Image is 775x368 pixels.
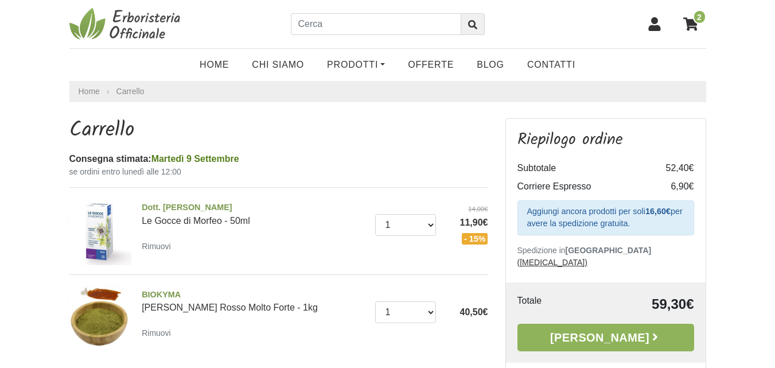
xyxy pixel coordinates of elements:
[151,154,239,164] span: Martedì 9 Settembre
[69,166,488,178] small: se ordini entro lunedì alle 12:00
[65,197,134,265] img: Le Gocce di Morfeo - 50ml
[445,204,488,214] del: 14,00€
[188,53,240,76] a: Home
[396,53,465,76] a: OFFERTE
[645,207,671,216] strong: 16,60€
[142,202,367,226] a: Dott. [PERSON_NAME]Le Gocce di Morfeo - 50ml
[79,86,100,98] a: Home
[240,53,316,76] a: Chi Siamo
[517,258,587,267] a: ([MEDICAL_DATA])
[693,10,706,24] span: 2
[316,53,396,76] a: Prodotti
[65,284,134,352] img: Henné Rosso Molto Forte - 1kg
[69,7,184,41] img: Erboristeria Officinale
[517,200,694,235] div: Aggiungi ancora prodotti per soli per avere la spedizione gratuita.
[142,202,367,214] span: Dott. [PERSON_NAME]
[142,328,171,338] small: Rimuovi
[69,118,488,143] h1: Carrello
[291,13,461,35] input: Cerca
[116,87,145,96] a: Carrello
[648,159,694,177] td: 52,40€
[516,53,587,76] a: Contatti
[69,81,706,102] nav: breadcrumb
[142,242,171,251] small: Rimuovi
[517,324,694,351] a: [PERSON_NAME]
[69,152,488,166] div: Consegna stimata:
[582,294,694,315] td: 59,30€
[465,53,516,76] a: Blog
[460,307,488,317] span: 40,50€
[648,177,694,196] td: 6,90€
[517,130,694,150] h3: Riepilogo ordine
[566,246,652,255] b: [GEOGRAPHIC_DATA]
[517,245,694,269] p: Spedizione in
[677,10,706,38] a: 2
[142,289,367,313] a: BIOKYMA[PERSON_NAME] Rosso Molto Forte - 1kg
[517,177,648,196] td: Corriere Espresso
[517,159,648,177] td: Subtotale
[142,326,176,340] a: Rimuovi
[462,233,488,245] span: - 15%
[142,289,367,301] span: BIOKYMA
[445,216,488,230] span: 11,90€
[142,239,176,253] a: Rimuovi
[517,294,582,315] td: Totale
